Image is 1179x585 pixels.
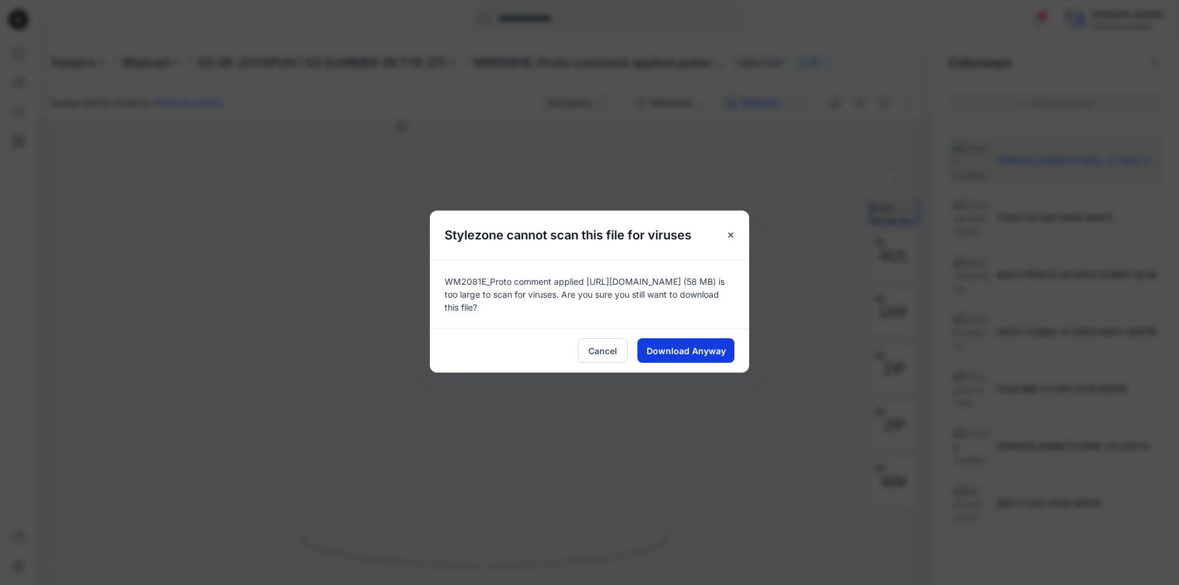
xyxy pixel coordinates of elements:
div: WM2081E_Proto comment applied [URL][DOMAIN_NAME] (58 MB) is too large to scan for viruses. Are yo... [430,260,749,328]
button: Cancel [578,338,628,363]
button: Close [720,224,742,246]
span: Cancel [588,344,617,357]
h5: Stylezone cannot scan this file for viruses [430,211,706,260]
button: Download Anyway [637,338,734,363]
span: Download Anyway [647,344,726,357]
